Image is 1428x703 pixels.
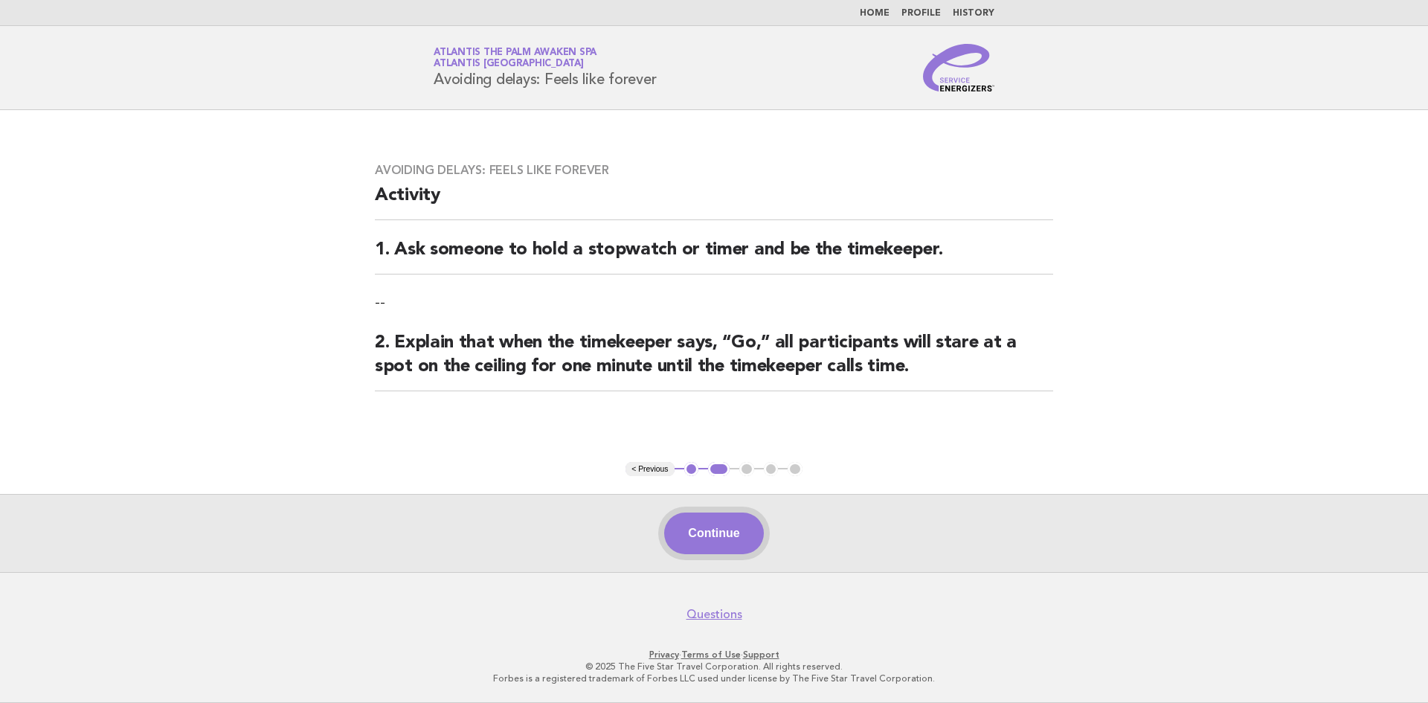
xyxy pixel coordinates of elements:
a: Support [743,649,779,660]
a: Terms of Use [681,649,741,660]
button: 1 [684,462,699,477]
h3: Avoiding delays: Feels like forever [375,163,1053,178]
button: 2 [708,462,730,477]
h2: 1. Ask someone to hold a stopwatch or timer and be the timekeeper. [375,238,1053,275]
h2: Activity [375,184,1053,220]
p: -- [375,292,1053,313]
a: Privacy [649,649,679,660]
p: © 2025 The Five Star Travel Corporation. All rights reserved. [259,661,1169,672]
a: Home [860,9,890,18]
a: Profile [901,9,941,18]
button: Continue [664,513,763,554]
a: History [953,9,994,18]
p: · · [259,649,1169,661]
span: Atlantis [GEOGRAPHIC_DATA] [434,60,584,69]
a: Atlantis The Palm Awaken SpaAtlantis [GEOGRAPHIC_DATA] [434,48,596,68]
img: Service Energizers [923,44,994,92]
button: < Previous [625,462,674,477]
a: Questions [686,607,742,622]
p: Forbes is a registered trademark of Forbes LLC used under license by The Five Star Travel Corpora... [259,672,1169,684]
h2: 2. Explain that when the timekeeper says, “Go,” all participants will stare at a spot on the ceil... [375,331,1053,391]
h1: Avoiding delays: Feels like forever [434,48,656,87]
